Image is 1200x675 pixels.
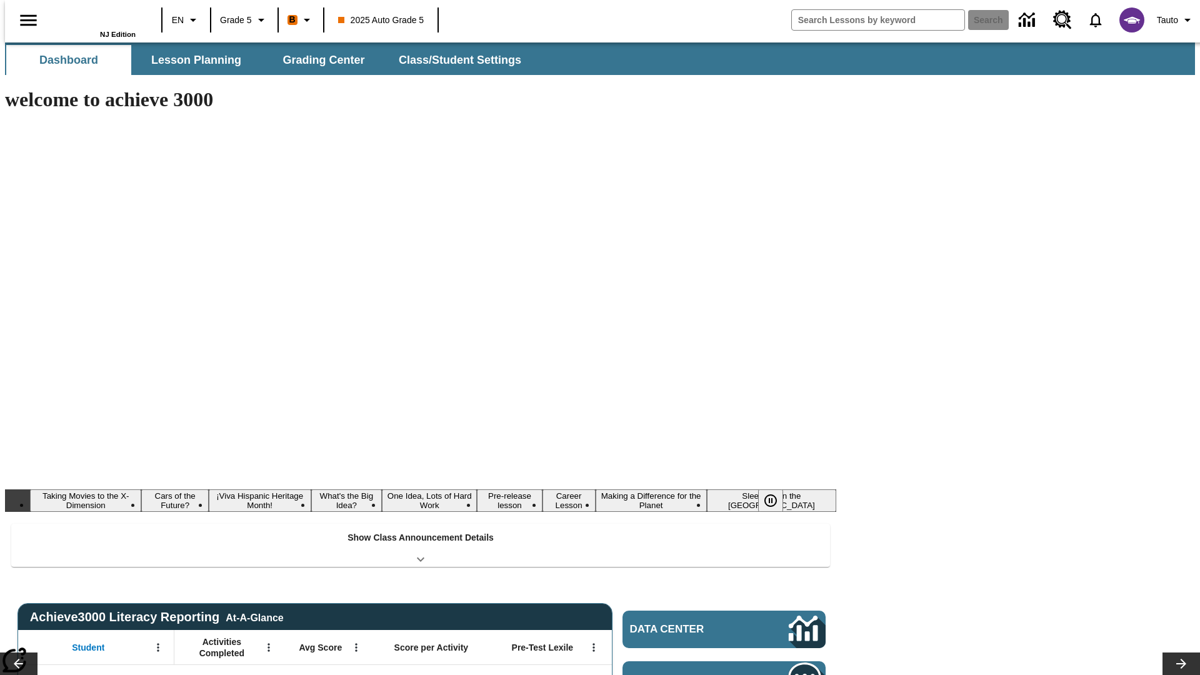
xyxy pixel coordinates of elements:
h1: welcome to achieve 3000 [5,88,836,111]
img: avatar image [1119,7,1144,32]
a: Data Center [1011,3,1046,37]
p: Show Class Announcement Details [347,531,494,544]
span: Tauto [1157,14,1178,27]
span: EN [172,14,184,27]
div: Pause [758,489,796,512]
span: NJ Edition [100,31,136,38]
button: Slide 1 Taking Movies to the X-Dimension [30,489,141,512]
a: Home [54,6,136,31]
span: Activities Completed [181,636,263,659]
button: Open Menu [347,638,366,657]
button: Slide 3 ¡Viva Hispanic Heritage Month! [209,489,311,512]
span: Achieve3000 Literacy Reporting [30,610,284,624]
button: Open Menu [584,638,603,657]
input: search field [792,10,964,30]
button: Grade: Grade 5, Select a grade [215,9,274,31]
span: Student [72,642,104,653]
button: Open side menu [10,2,47,39]
a: Notifications [1079,4,1112,36]
button: Grading Center [261,45,386,75]
button: Slide 9 Sleepless in the Animal Kingdom [707,489,836,512]
a: Resource Center, Will open in new tab [1046,3,1079,37]
div: Show Class Announcement Details [11,524,830,567]
button: Pause [758,489,783,512]
button: Class/Student Settings [389,45,531,75]
button: Slide 7 Career Lesson [542,489,596,512]
button: Profile/Settings [1152,9,1200,31]
button: Slide 6 Pre-release lesson [477,489,542,512]
button: Slide 4 What's the Big Idea? [311,489,382,512]
span: Data Center [630,623,747,636]
button: Dashboard [6,45,131,75]
span: Pre-Test Lexile [512,642,574,653]
button: Language: EN, Select a language [166,9,206,31]
div: SubNavbar [5,42,1195,75]
span: 2025 Auto Grade 5 [338,14,424,27]
button: Slide 2 Cars of the Future? [141,489,208,512]
button: Boost Class color is orange. Change class color [282,9,319,31]
span: Avg Score [299,642,342,653]
button: Lesson carousel, Next [1162,652,1200,675]
div: At-A-Glance [226,610,283,624]
button: Open Menu [149,638,167,657]
div: SubNavbar [5,45,532,75]
button: Select a new avatar [1112,4,1152,36]
div: Home [54,4,136,38]
button: Lesson Planning [134,45,259,75]
button: Slide 5 One Idea, Lots of Hard Work [382,489,477,512]
button: Open Menu [259,638,278,657]
button: Slide 8 Making a Difference for the Planet [596,489,707,512]
a: Data Center [622,611,826,648]
span: Score per Activity [394,642,469,653]
span: B [289,12,296,27]
span: Grade 5 [220,14,252,27]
